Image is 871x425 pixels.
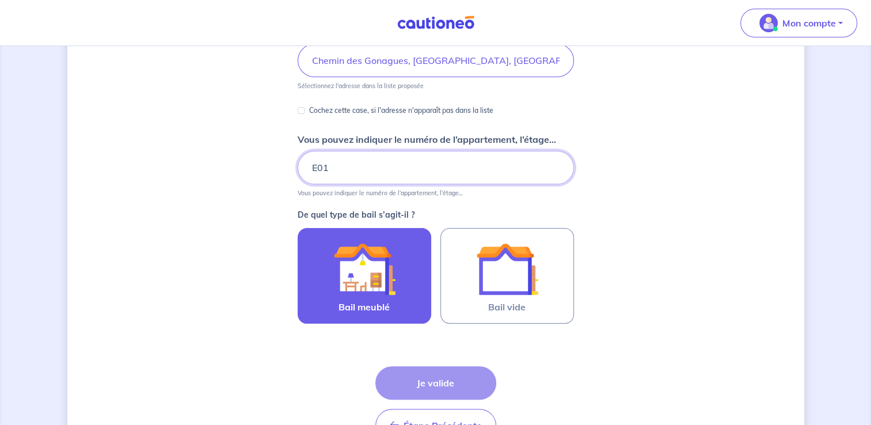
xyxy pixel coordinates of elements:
p: De quel type de bail s’agit-il ? [298,211,574,219]
span: Bail meublé [338,300,390,314]
img: illu_empty_lease.svg [476,238,538,300]
img: illu_account_valid_menu.svg [759,14,778,32]
img: Cautioneo [393,16,479,30]
input: 2 rue de paris, 59000 lille [298,44,574,77]
button: illu_account_valid_menu.svgMon compte [740,9,857,37]
p: Cochez cette case, si l'adresse n'apparaît pas dans la liste [309,104,493,117]
img: illu_furnished_lease.svg [333,238,395,300]
span: Bail vide [488,300,526,314]
p: Mon compte [782,16,836,30]
p: Vous pouvez indiquer le numéro de l’appartement, l’étage... [298,132,556,146]
input: Appartement 2 [298,151,574,184]
p: Vous pouvez indiquer le numéro de l’appartement, l’étage... [298,189,462,197]
p: Sélectionnez l'adresse dans la liste proposée [298,82,424,90]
